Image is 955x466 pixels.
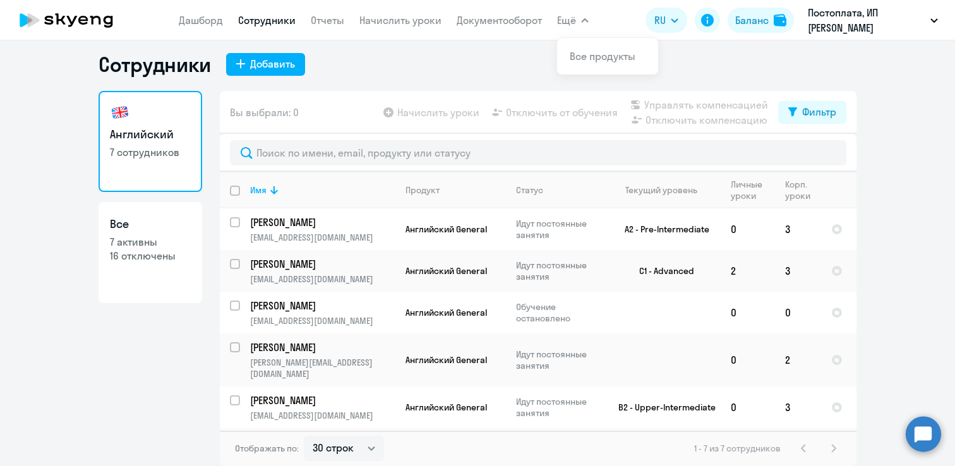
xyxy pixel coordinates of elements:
p: [PERSON_NAME][EMAIL_ADDRESS][DOMAIN_NAME] [250,357,395,379]
td: 0 [775,292,821,333]
span: Английский General [405,265,487,277]
p: [PERSON_NAME] [250,215,393,229]
button: RU [646,8,687,33]
a: Дашборд [179,14,223,27]
p: [PERSON_NAME] [250,257,393,271]
h1: Сотрудники [99,52,211,77]
span: Английский General [405,354,487,366]
p: Идут постоянные занятия [516,218,603,241]
p: Обучение остановлено [516,301,603,324]
a: Отчеты [311,14,344,27]
button: Ещё [557,8,589,33]
p: [PERSON_NAME] [250,393,393,407]
p: 16 отключены [110,249,191,263]
div: Текущий уровень [613,184,720,196]
span: Вы выбрали: 0 [230,105,299,120]
td: 3 [775,386,821,428]
div: Корп. уроки [785,179,812,201]
p: [EMAIL_ADDRESS][DOMAIN_NAME] [250,232,395,243]
p: [EMAIL_ADDRESS][DOMAIN_NAME] [250,410,395,421]
img: english [110,102,130,122]
span: RU [654,13,666,28]
div: Статус [516,184,603,196]
h3: Все [110,216,191,232]
td: 2 [721,250,775,292]
td: 0 [721,333,775,386]
a: Сотрудники [238,14,296,27]
p: [EMAIL_ADDRESS][DOMAIN_NAME] [250,273,395,285]
a: Все7 активны16 отключены [99,202,202,303]
p: 7 активны [110,235,191,249]
p: 7 сотрудников [110,145,191,159]
div: Добавить [250,56,295,71]
span: Английский General [405,224,487,235]
span: Ещё [557,13,576,28]
a: [PERSON_NAME] [250,215,395,229]
a: [PERSON_NAME] [250,393,395,407]
td: 2 [775,333,821,386]
input: Поиск по имени, email, продукту или статусу [230,140,846,165]
td: 0 [721,292,775,333]
button: Постоплата, ИП [PERSON_NAME] [802,5,944,35]
a: Все продукты [570,50,635,63]
p: [PERSON_NAME] [250,299,393,313]
span: Английский General [405,307,487,318]
a: Начислить уроки [359,14,441,27]
div: Имя [250,184,267,196]
div: Статус [516,184,543,196]
button: Фильтр [778,101,846,124]
p: Идут постоянные занятия [516,396,603,419]
td: C1 - Advanced [603,250,721,292]
a: Английский7 сотрудников [99,91,202,192]
td: 3 [775,208,821,250]
div: Фильтр [802,104,836,119]
div: Имя [250,184,395,196]
td: B2 - Upper-Intermediate [603,386,721,428]
img: balance [774,14,786,27]
div: Корп. уроки [785,179,820,201]
p: Идут постоянные занятия [516,349,603,371]
span: Английский General [405,402,487,413]
p: Постоплата, ИП [PERSON_NAME] [808,5,925,35]
td: 0 [721,386,775,428]
td: A2 - Pre-Intermediate [603,208,721,250]
button: Балансbalance [728,8,794,33]
div: Личные уроки [731,179,774,201]
div: Продукт [405,184,505,196]
div: Баланс [735,13,769,28]
div: Личные уроки [731,179,766,201]
p: [PERSON_NAME] [250,340,393,354]
span: Отображать по: [235,443,299,454]
div: Продукт [405,184,440,196]
p: [EMAIL_ADDRESS][DOMAIN_NAME] [250,315,395,326]
p: Идут постоянные занятия [516,260,603,282]
button: Добавить [226,53,305,76]
a: [PERSON_NAME] [250,299,395,313]
a: [PERSON_NAME] [250,340,395,354]
a: Документооборот [457,14,542,27]
span: 1 - 7 из 7 сотрудников [694,443,781,454]
a: [PERSON_NAME] [250,257,395,271]
td: 3 [775,250,821,292]
h3: Английский [110,126,191,143]
td: 0 [721,208,775,250]
div: Текущий уровень [625,184,697,196]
